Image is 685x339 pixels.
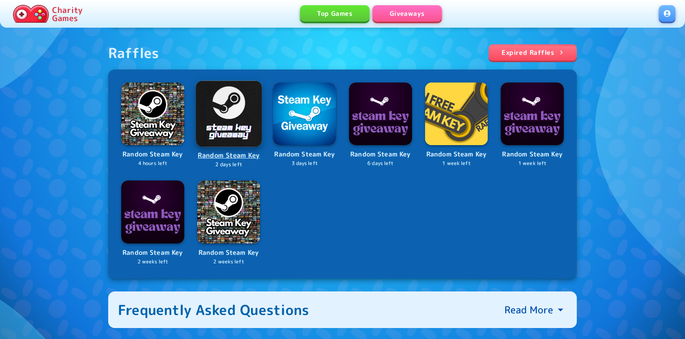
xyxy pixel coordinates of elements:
[504,303,553,316] p: Read More
[501,83,564,146] img: Logo
[425,83,488,146] img: Logo
[108,44,159,61] div: Raffles
[300,5,369,22] a: Top Games
[196,150,261,161] p: Random Steam Key
[121,83,184,146] img: Logo
[349,83,412,146] img: Logo
[349,83,412,167] a: LogoRandom Steam Key6 days left
[197,180,260,243] img: Logo
[273,160,336,167] p: 3 days left
[273,149,336,160] p: Random Steam Key
[425,83,488,167] a: LogoRandom Steam Key1 week left
[121,258,184,266] p: 2 weeks left
[349,149,412,160] p: Random Steam Key
[501,149,564,160] p: Random Steam Key
[273,83,336,167] a: LogoRandom Steam Key3 days left
[489,44,577,61] a: Expired Raffles
[373,5,442,22] a: Giveaways
[118,301,310,318] div: Frequently Asked Questions
[13,5,49,23] img: Charity.Games
[196,80,262,146] img: Logo
[196,81,261,168] a: LogoRandom Steam Key2 days left
[121,180,184,243] img: Logo
[197,258,260,266] p: 2 weeks left
[121,160,184,167] p: 4 hours left
[121,149,184,160] p: Random Steam Key
[501,160,564,167] p: 1 week left
[425,160,488,167] p: 1 week left
[425,149,488,160] p: Random Steam Key
[501,83,564,167] a: LogoRandom Steam Key1 week left
[197,248,260,258] p: Random Steam Key
[121,83,184,167] a: LogoRandom Steam Key4 hours left
[121,180,184,265] a: LogoRandom Steam Key2 weeks left
[10,3,86,24] a: Charity Games
[197,180,260,265] a: LogoRandom Steam Key2 weeks left
[108,291,577,328] button: Frequently Asked QuestionsRead More
[196,161,261,168] p: 2 days left
[52,6,83,22] p: Charity Games
[349,160,412,167] p: 6 days left
[121,248,184,258] p: Random Steam Key
[273,83,336,146] img: Logo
